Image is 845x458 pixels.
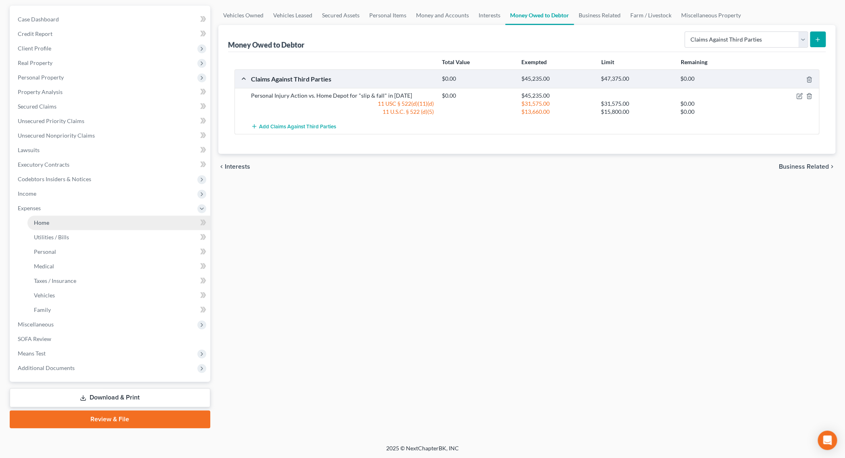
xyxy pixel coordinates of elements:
[18,132,95,139] span: Unsecured Nonpriority Claims
[18,117,84,124] span: Unsecured Priority Claims
[517,92,597,100] div: $45,235.00
[34,263,54,270] span: Medical
[11,128,210,143] a: Unsecured Nonpriority Claims
[18,88,63,95] span: Property Analysis
[228,40,306,50] div: Money Owed to Debtor
[247,92,438,100] div: Personal Injury Action vs. Home Depot for "slip & fall" in [DATE]
[34,248,56,255] span: Personal
[18,176,91,182] span: Codebtors Insiders & Notices
[27,259,210,274] a: Medical
[11,143,210,157] a: Lawsuits
[676,75,756,83] div: $0.00
[247,75,438,83] div: Claims Against Third Parties
[18,59,52,66] span: Real Property
[18,161,69,168] span: Executory Contracts
[18,146,40,153] span: Lawsuits
[34,292,55,299] span: Vehicles
[521,59,547,65] strong: Exempted
[18,30,52,37] span: Credit Report
[517,75,597,83] div: $45,235.00
[10,410,210,428] a: Review & File
[247,108,438,116] div: 11 U.S.C. § 522 (d)(5)
[18,205,41,211] span: Expenses
[247,100,438,108] div: 11 USC § 522(d)(11)(d)
[676,100,756,108] div: $0.00
[259,123,336,130] span: Add Claims Against Third Parties
[11,27,210,41] a: Credit Report
[27,288,210,303] a: Vehicles
[34,234,69,241] span: Utilities / Bills
[251,119,336,134] button: Add Claims Against Third Parties
[601,59,614,65] strong: Limit
[505,6,574,25] a: Money Owed to Debtor
[225,163,250,170] span: Interests
[27,245,210,259] a: Personal
[597,75,676,83] div: $47,375.00
[676,6,746,25] a: Miscellaneous Property
[829,163,835,170] i: chevron_right
[438,75,517,83] div: $0.00
[441,59,469,65] strong: Total Value
[18,190,36,197] span: Income
[18,335,51,342] span: SOFA Review
[34,277,76,284] span: Taxes / Insurance
[18,16,59,23] span: Case Dashboard
[18,321,54,328] span: Miscellaneous
[11,332,210,346] a: SOFA Review
[18,74,64,81] span: Personal Property
[597,100,676,108] div: $31,575.00
[34,306,51,313] span: Family
[27,274,210,288] a: Taxes / Insurance
[27,215,210,230] a: Home
[779,163,829,170] span: Business Related
[34,219,49,226] span: Home
[597,108,676,116] div: $15,800.00
[438,92,517,100] div: $0.00
[218,6,268,25] a: Vehicles Owned
[317,6,364,25] a: Secured Assets
[779,163,835,170] button: Business Related chevron_right
[18,45,51,52] span: Client Profile
[27,303,210,317] a: Family
[18,350,46,357] span: Means Test
[18,103,56,110] span: Secured Claims
[11,99,210,114] a: Secured Claims
[10,388,210,407] a: Download & Print
[474,6,505,25] a: Interests
[517,100,597,108] div: $31,575.00
[411,6,474,25] a: Money and Accounts
[11,85,210,99] a: Property Analysis
[625,6,676,25] a: Farm / Livestock
[218,163,250,170] button: chevron_left Interests
[574,6,625,25] a: Business Related
[11,12,210,27] a: Case Dashboard
[11,114,210,128] a: Unsecured Priority Claims
[364,6,411,25] a: Personal Items
[18,364,75,371] span: Additional Documents
[268,6,317,25] a: Vehicles Leased
[676,108,756,116] div: $0.00
[11,157,210,172] a: Executory Contracts
[27,230,210,245] a: Utilities / Bills
[517,108,597,116] div: $13,660.00
[218,163,225,170] i: chevron_left
[818,431,837,450] div: Open Intercom Messenger
[681,59,707,65] strong: Remaining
